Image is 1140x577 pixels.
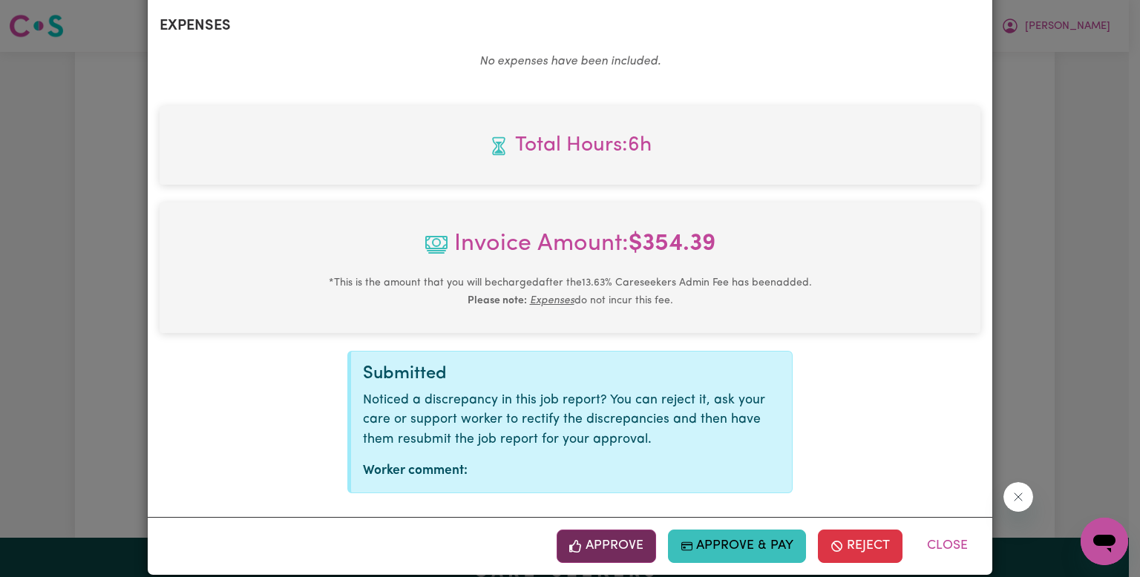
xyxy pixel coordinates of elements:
[479,56,661,67] em: No expenses have been included.
[1003,482,1033,512] iframe: Close message
[329,277,812,306] small: This is the amount that you will be charged after the 13.63 % Careseekers Admin Fee has been adde...
[171,130,969,161] span: Total hours worked: 6 hours
[530,295,574,306] u: Expenses
[363,365,447,383] span: Submitted
[557,530,656,562] button: Approve
[160,17,980,35] h2: Expenses
[818,530,902,562] button: Reject
[1081,518,1128,565] iframe: Button to launch messaging window
[363,391,780,449] p: Noticed a discrepancy in this job report? You can reject it, ask your care or support worker to r...
[914,530,980,562] button: Close
[468,295,527,306] b: Please note:
[363,464,468,477] strong: Worker comment:
[668,530,807,562] button: Approve & Pay
[171,226,969,274] span: Invoice Amount:
[9,10,90,22] span: Need any help?
[629,232,715,256] b: $ 354.39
